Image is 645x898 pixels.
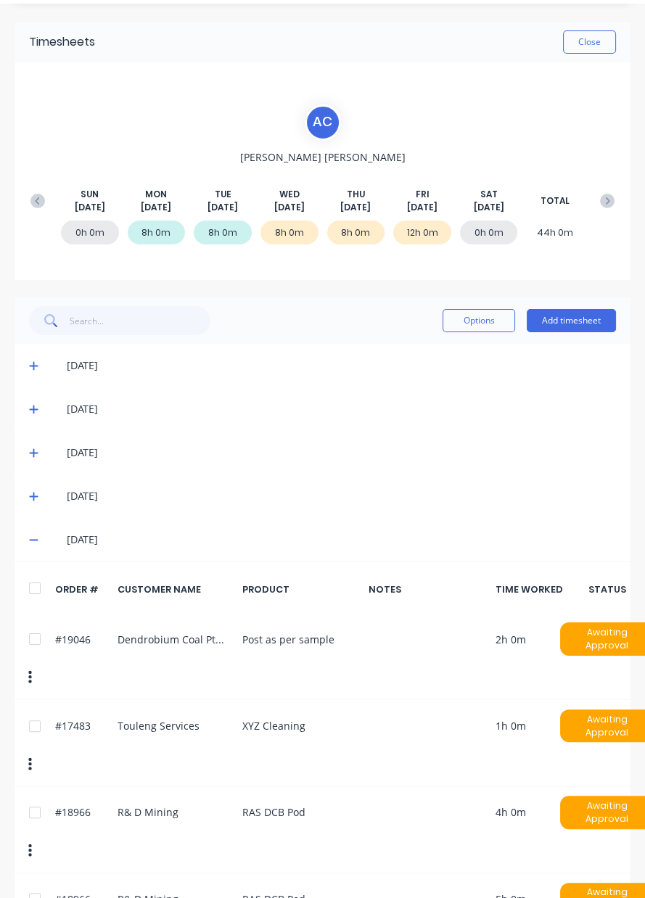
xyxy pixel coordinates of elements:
[369,582,487,596] div: NOTES
[141,201,171,214] span: [DATE]
[407,201,437,214] span: [DATE]
[474,201,504,214] span: [DATE]
[75,201,105,214] span: [DATE]
[527,309,616,332] button: Add timesheet
[393,221,451,244] div: 12h 0m
[67,358,616,374] div: [DATE]
[347,188,365,201] span: THU
[145,188,167,201] span: MON
[443,309,515,332] button: Options
[305,104,341,141] div: A C
[260,221,319,244] div: 8h 0m
[128,221,186,244] div: 8h 0m
[215,188,231,201] span: TUE
[61,221,119,244] div: 0h 0m
[194,221,252,244] div: 8h 0m
[29,33,95,51] div: Timesheets
[67,532,616,548] div: [DATE]
[541,194,570,207] span: TOTAL
[415,188,429,201] span: FRI
[496,582,590,596] div: TIME WORKED
[327,221,385,244] div: 8h 0m
[460,221,518,244] div: 0h 0m
[81,188,99,201] span: SUN
[340,201,371,214] span: [DATE]
[55,582,110,596] div: ORDER #
[208,201,238,214] span: [DATE]
[526,221,584,244] div: 44h 0m
[70,306,211,335] input: Search...
[563,30,616,54] button: Close
[240,149,406,165] span: [PERSON_NAME] [PERSON_NAME]
[67,401,616,417] div: [DATE]
[279,188,300,201] span: WED
[67,488,616,504] div: [DATE]
[118,582,234,596] div: CUSTOMER NAME
[598,582,616,596] div: STATUS
[480,188,498,201] span: SAT
[67,445,616,461] div: [DATE]
[274,201,305,214] span: [DATE]
[242,582,361,596] div: PRODUCT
